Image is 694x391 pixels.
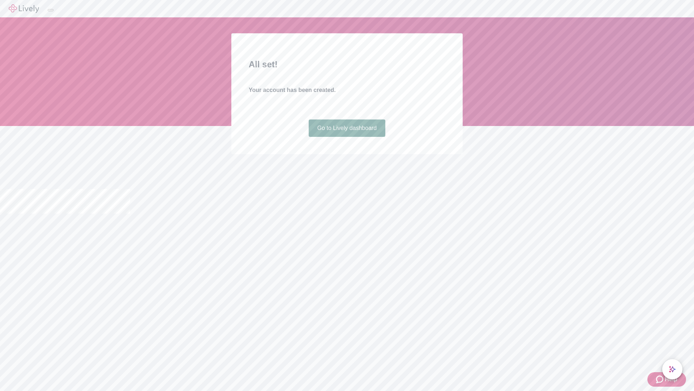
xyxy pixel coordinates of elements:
[662,359,682,379] button: chat
[656,375,665,384] svg: Zendesk support icon
[669,366,676,373] svg: Lively AI Assistant
[665,375,677,384] span: Help
[249,86,445,94] h4: Your account has been created.
[249,58,445,71] h2: All set!
[48,9,53,11] button: Log out
[647,372,686,387] button: Zendesk support iconHelp
[9,4,39,13] img: Lively
[309,119,386,137] a: Go to Lively dashboard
